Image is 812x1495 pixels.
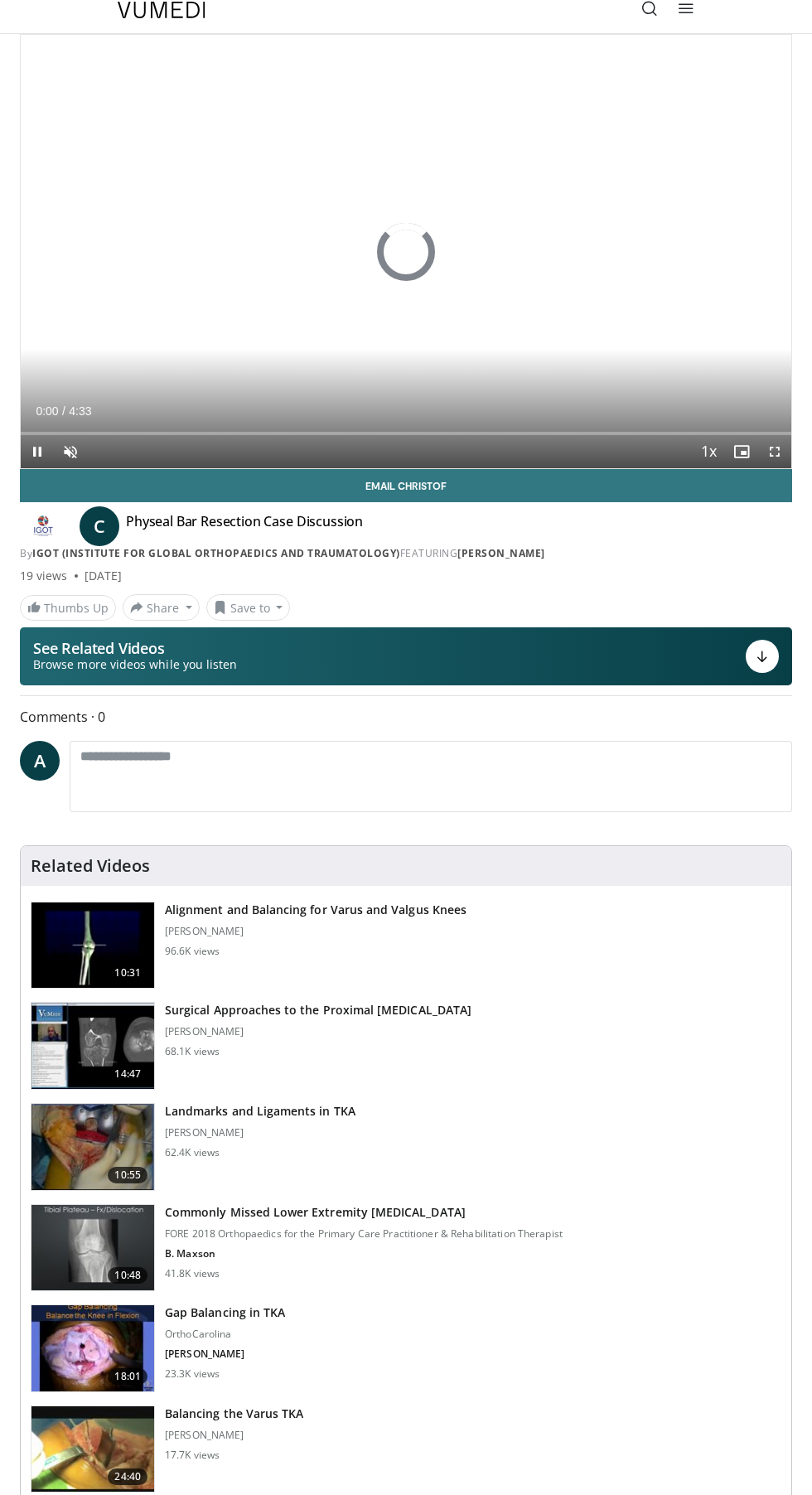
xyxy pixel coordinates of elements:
a: 10:31 Alignment and Balancing for Varus and Valgus Knees [PERSON_NAME] 96.6K views [31,902,781,989]
p: 17.7K views [165,1449,220,1462]
img: DA_UIUPltOAJ8wcH4xMDoxOjB1O8AjAz.150x105_q85_crop-smart_upscale.jpg [31,1003,154,1089]
a: A [20,741,60,781]
p: 62.4K views [165,1146,220,1159]
p: [PERSON_NAME] [165,1025,471,1038]
button: Pause [21,435,54,468]
span: Browse more videos while you listen [33,656,237,673]
span: Comments 0 [20,706,792,728]
p: 23.3K views [165,1367,220,1381]
video-js: Video Player [21,35,791,468]
span: 4:33 [69,404,91,418]
p: [PERSON_NAME] [165,1347,285,1361]
h3: Alignment and Balancing for Varus and Valgus Knees [165,902,466,918]
div: By FEATURING [20,546,792,561]
span: 19 views [20,568,68,584]
p: OrthoCarolina [165,1328,285,1341]
span: / [62,404,65,418]
a: IGOT (Institute for Global Orthopaedics and Traumatology) [32,546,400,560]
button: Fullscreen [758,435,791,468]
span: 18:01 [108,1368,147,1385]
span: 24:40 [108,1468,147,1485]
img: IGOT (Institute for Global Orthopaedics and Traumatology) [20,513,66,539]
h3: Balancing the Varus TKA [165,1405,303,1422]
p: B. Maxson [165,1247,563,1260]
img: 88434a0e-b753-4bdd-ac08-0695542386d5.150x105_q85_crop-smart_upscale.jpg [31,1104,154,1190]
a: 10:48 Commonly Missed Lower Extremity [MEDICAL_DATA] FORE 2018 Orthopaedics for the Primary Care ... [31,1204,781,1292]
p: [PERSON_NAME] [165,1429,303,1442]
a: 18:01 Gap Balancing in TKA OrthoCarolina [PERSON_NAME] 23.3K views [31,1304,781,1392]
a: C [80,506,119,546]
a: 24:40 Balancing the Varus TKA [PERSON_NAME] 17.7K views [31,1405,781,1493]
img: 243629_0004_1.png.150x105_q85_crop-smart_upscale.jpg [31,1305,154,1391]
button: Enable picture-in-picture mode [725,435,758,468]
div: [DATE] [85,568,122,584]
a: Thumbs Up [20,595,116,621]
a: [PERSON_NAME] [457,546,545,560]
button: Unmute [54,435,87,468]
button: Playback Rate [692,435,725,468]
p: FORE 2018 Orthopaedics for the Primary Care Practitioner & Rehabilitation Therapist [165,1227,563,1241]
span: 10:55 [108,1167,147,1183]
p: 96.6K views [165,945,220,958]
button: Save to [206,594,291,621]
a: Email Christof [20,469,792,502]
span: 10:48 [108,1267,147,1284]
h4: Related Videos [31,856,150,876]
h3: Landmarks and Ligaments in TKA [165,1103,355,1120]
h3: Commonly Missed Lower Extremity [MEDICAL_DATA] [165,1204,563,1221]
img: den_1.png.150x105_q85_crop-smart_upscale.jpg [31,1406,154,1493]
p: 41.8K views [165,1267,220,1280]
p: [PERSON_NAME] [165,925,466,938]
button: Share [123,594,200,621]
a: 10:55 Landmarks and Ligaments in TKA [PERSON_NAME] 62.4K views [31,1103,781,1191]
img: VuMedi Logo [118,2,205,18]
img: 38523_0000_3.png.150x105_q85_crop-smart_upscale.jpg [31,902,154,989]
a: 14:47 Surgical Approaches to the Proximal [MEDICAL_DATA] [PERSON_NAME] 68.1K views [31,1002,781,1090]
span: 14:47 [108,1066,147,1082]
img: 4aa379b6-386c-4fb5-93ee-de5617843a87.150x105_q85_crop-smart_upscale.jpg [31,1205,154,1291]
h3: Surgical Approaches to the Proximal [MEDICAL_DATA] [165,1002,471,1018]
div: Progress Bar [21,432,791,435]
p: [PERSON_NAME] [165,1126,355,1139]
span: 0:00 [36,404,58,418]
button: See Related Videos Browse more videos while you listen [20,627,792,685]
h4: Physeal Bar Resection Case Discussion [126,513,363,539]
p: 68.1K views [165,1045,220,1058]
p: See Related Videos [33,640,237,656]
h3: Gap Balancing in TKA [165,1304,285,1321]
span: 10:31 [108,965,147,981]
